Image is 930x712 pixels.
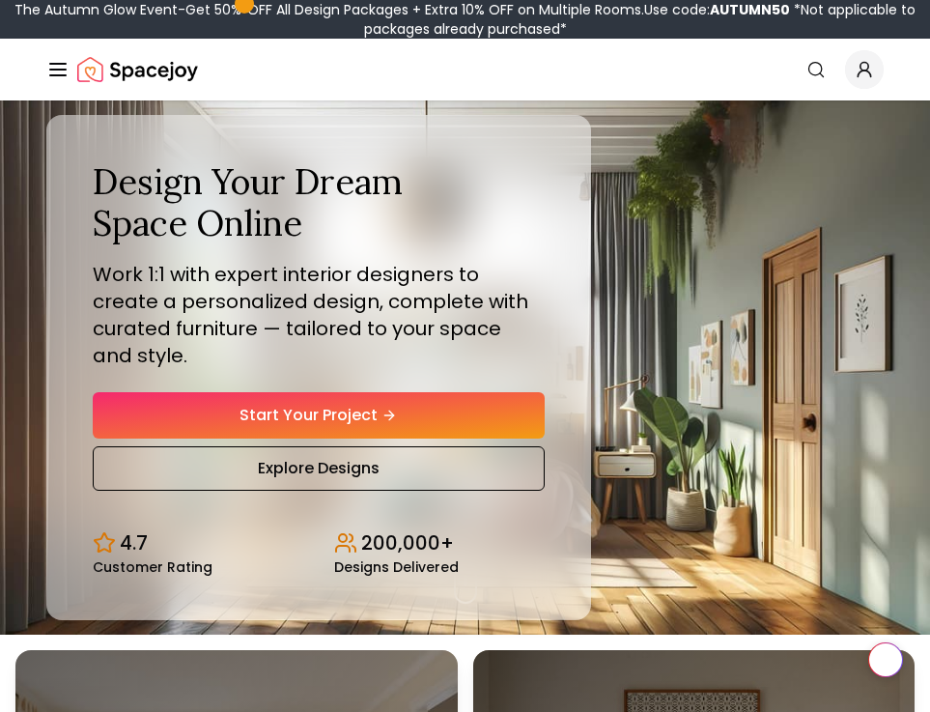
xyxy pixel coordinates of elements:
a: Explore Designs [93,446,545,491]
p: 4.7 [120,529,148,556]
small: Customer Rating [93,560,212,574]
div: Design stats [93,514,545,574]
h1: Design Your Dream Space Online [93,161,545,244]
img: Spacejoy Logo [77,50,198,89]
small: Designs Delivered [334,560,459,574]
p: 200,000+ [361,529,454,556]
p: Work 1:1 with expert interior designers to create a personalized design, complete with curated fu... [93,261,545,369]
a: Start Your Project [93,392,545,439]
a: Spacejoy [77,50,198,89]
nav: Global [46,39,884,100]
